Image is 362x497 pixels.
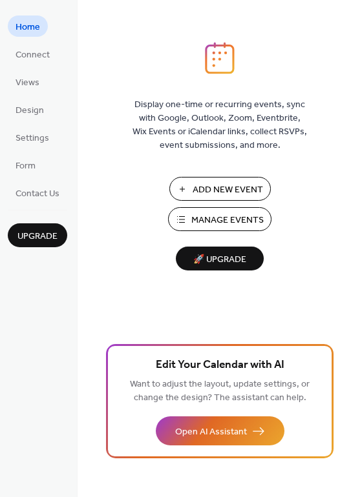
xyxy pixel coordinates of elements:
[17,230,58,243] span: Upgrade
[8,127,57,148] a: Settings
[133,98,307,152] span: Display one-time or recurring events, sync with Google, Outlook, Zoom, Eventbrite, Wix Events or ...
[16,159,36,173] span: Form
[8,154,43,176] a: Form
[168,207,271,231] button: Manage Events
[16,187,59,201] span: Contact Us
[191,214,264,227] span: Manage Events
[16,76,39,90] span: Views
[176,247,264,270] button: 🚀 Upgrade
[193,183,263,197] span: Add New Event
[16,104,44,117] span: Design
[8,182,67,203] a: Contact Us
[8,15,48,37] a: Home
[8,99,52,120] a: Design
[205,42,235,74] img: logo_icon.svg
[130,376,310,407] span: Want to adjust the layout, update settings, or change the design? The assistant can help.
[175,425,247,439] span: Open AI Assistant
[184,251,256,269] span: 🚀 Upgrade
[169,177,271,201] button: Add New Event
[156,416,284,445] button: Open AI Assistant
[16,21,40,34] span: Home
[16,132,49,145] span: Settings
[8,223,67,247] button: Upgrade
[8,71,47,92] a: Views
[8,43,58,65] a: Connect
[156,356,284,374] span: Edit Your Calendar with AI
[16,48,50,62] span: Connect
